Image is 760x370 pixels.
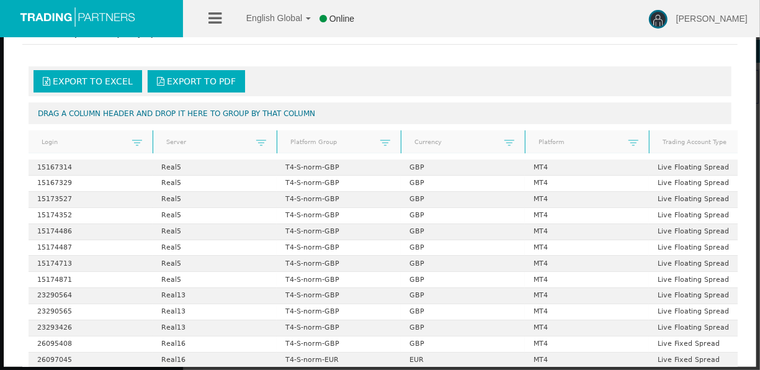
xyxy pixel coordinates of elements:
td: 15167329 [29,176,153,192]
td: GBP [401,288,525,304]
td: 23293426 [29,320,153,336]
td: 23290565 [29,304,153,320]
td: Real5 [153,160,277,176]
a: Platform Group [282,134,380,151]
td: Real5 [153,208,277,224]
span: Export to PDF [167,76,236,86]
span: Export to Excel [53,76,133,86]
td: GBP [401,208,525,224]
td: Real13 [153,288,277,304]
td: 15167314 [29,160,153,176]
td: T4-S-norm-GBP [277,240,401,256]
td: Real5 [153,272,277,288]
td: 26095408 [29,336,153,353]
td: 15174352 [29,208,153,224]
td: 15173527 [29,192,153,208]
td: Real13 [153,320,277,336]
td: GBP [401,240,525,256]
a: Login [34,134,132,151]
td: 15174487 [29,240,153,256]
td: GBP [401,320,525,336]
td: T4-S-norm-GBP [277,208,401,224]
td: T4-S-norm-GBP [277,192,401,208]
a: Trading Account Type [655,134,753,151]
td: Real5 [153,224,277,240]
td: Real13 [153,304,277,320]
td: T4-S-norm-EUR [277,353,401,369]
div: Drag a column header and drop it here to group by that column [29,102,731,124]
a: Platform [530,134,628,151]
td: GBP [401,224,525,240]
td: 15174486 [29,224,153,240]
td: Real16 [153,353,277,369]
td: GBP [401,176,525,192]
span: Online [329,14,354,24]
td: T4-S-norm-GBP [277,256,401,272]
td: MT4 [525,240,649,256]
td: Real5 [153,176,277,192]
td: 23290564 [29,288,153,304]
td: T4-S-norm-GBP [277,304,401,320]
span: English Global [230,13,302,23]
a: Server [158,134,256,151]
td: MT4 [525,176,649,192]
td: MT4 [525,353,649,369]
td: GBP [401,192,525,208]
td: GBP [401,272,525,288]
td: MT4 [525,288,649,304]
td: MT4 [525,208,649,224]
td: Real5 [153,256,277,272]
td: MT4 [525,224,649,240]
td: T4-S-norm-GBP [277,288,401,304]
td: MT4 [525,256,649,272]
span: [PERSON_NAME] [676,14,748,24]
a: Export to Excel [34,70,142,92]
td: T4-S-norm-GBP [277,336,401,353]
td: MT4 [525,304,649,320]
td: 26097045 [29,353,153,369]
td: 15174713 [29,256,153,272]
td: MT4 [525,336,649,353]
td: GBP [401,256,525,272]
a: Currency [406,134,504,151]
td: GBP [401,304,525,320]
td: Real5 [153,240,277,256]
td: T4-S-norm-GBP [277,224,401,240]
td: EUR [401,353,525,369]
td: T4-S-norm-GBP [277,320,401,336]
td: MT4 [525,272,649,288]
td: T4-S-norm-GBP [277,160,401,176]
td: GBP [401,336,525,353]
td: GBP [401,160,525,176]
td: MT4 [525,160,649,176]
td: T4-S-norm-GBP [277,176,401,192]
td: Real16 [153,336,277,353]
a: Export to PDF [148,70,245,92]
td: MT4 [525,320,649,336]
td: T4-S-norm-GBP [277,272,401,288]
img: logo.svg [16,6,140,27]
td: 15174871 [29,272,153,288]
td: Real5 [153,192,277,208]
img: user-image [649,10,668,29]
td: MT4 [525,192,649,208]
